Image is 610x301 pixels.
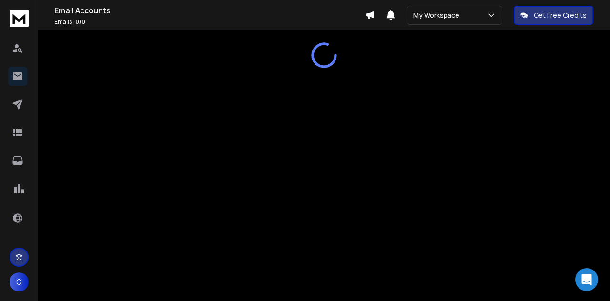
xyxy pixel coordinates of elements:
p: Emails : [54,18,365,26]
p: Get Free Credits [534,10,587,20]
div: Open Intercom Messenger [575,268,598,291]
button: Get Free Credits [514,6,593,25]
h1: Email Accounts [54,5,365,16]
button: G [10,272,29,291]
p: My Workspace [413,10,463,20]
img: logo [10,10,29,27]
span: 0 / 0 [75,18,85,26]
